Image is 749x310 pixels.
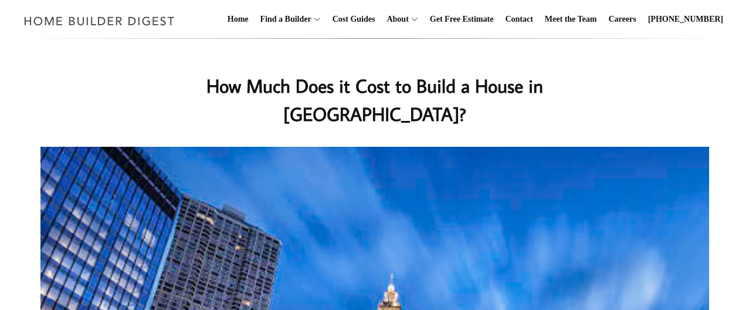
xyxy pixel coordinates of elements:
[141,72,609,128] h1: How Much Does it Cost to Build a House in [GEOGRAPHIC_DATA]?
[425,1,499,38] a: Get Free Estimate
[19,9,180,32] img: Home Builder Digest
[382,1,408,38] a: About
[604,1,641,38] a: Careers
[500,1,537,38] a: Contact
[256,1,311,38] a: Find a Builder
[328,1,380,38] a: Cost Guides
[540,1,602,38] a: Meet the Team
[223,1,253,38] a: Home
[643,1,728,38] a: [PHONE_NUMBER]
